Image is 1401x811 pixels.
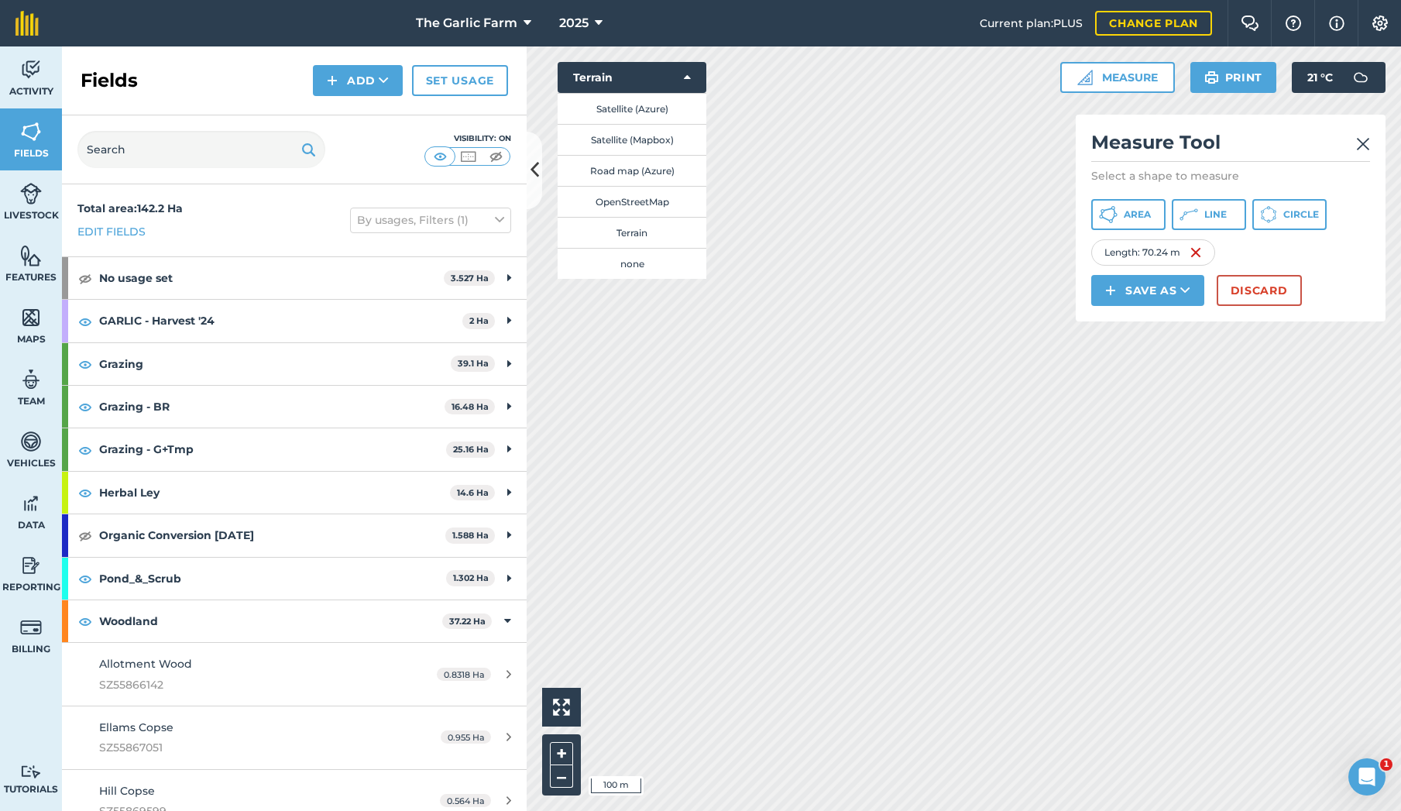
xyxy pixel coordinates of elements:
[558,248,706,279] button: none
[558,124,706,155] button: Satellite (Mapbox)
[78,612,92,631] img: svg+xml;base64,PHN2ZyB4bWxucz0iaHR0cDovL3d3dy53My5vcmcvMjAwMC9zdmciIHdpZHRoPSIxOCIgaGVpZ2h0PSIyNC...
[20,765,42,779] img: svg+xml;base64,PD94bWwgdmVyc2lvbj0iMS4wIiBlbmNvZGluZz0idXRmLTgiPz4KPCEtLSBHZW5lcmF0b3I6IEFkb2JlIE...
[62,643,527,706] a: Allotment WoodSZ558661420.8318 Ha
[1172,199,1246,230] button: Line
[99,257,444,299] strong: No usage set
[1091,239,1215,266] div: Length : 70.24 m
[458,358,489,369] strong: 39.1 Ha
[558,217,706,248] button: Terrain
[1307,62,1333,93] span: 21 ° C
[78,355,92,373] img: svg+xml;base64,PHN2ZyB4bWxucz0iaHR0cDovL3d3dy53My5vcmcvMjAwMC9zdmciIHdpZHRoPSIxOCIgaGVpZ2h0PSIyNC...
[558,186,706,217] button: OpenStreetMap
[99,676,390,693] span: SZ55866142
[313,65,403,96] button: Add
[486,149,506,164] img: svg+xml;base64,PHN2ZyB4bWxucz0iaHR0cDovL3d3dy53My5vcmcvMjAwMC9zdmciIHdpZHRoPSI1MCIgaGVpZ2h0PSI0MC...
[440,794,491,807] span: 0.564 Ha
[1204,68,1219,87] img: svg+xml;base64,PHN2ZyB4bWxucz0iaHR0cDovL3d3dy53My5vcmcvMjAwMC9zdmciIHdpZHRoPSIxOSIgaGVpZ2h0PSIyNC...
[99,657,192,671] span: Allotment Wood
[327,71,338,90] img: svg+xml;base64,PHN2ZyB4bWxucz0iaHR0cDovL3d3dy53My5vcmcvMjAwMC9zdmciIHdpZHRoPSIxNCIgaGVpZ2h0PSIyNC...
[78,526,92,545] img: svg+xml;base64,PHN2ZyB4bWxucz0iaHR0cDovL3d3dy53My5vcmcvMjAwMC9zdmciIHdpZHRoPSIxOCIgaGVpZ2h0PSIyNC...
[20,554,42,577] img: svg+xml;base64,PD94bWwgdmVyc2lvbj0iMS4wIiBlbmNvZGluZz0idXRmLTgiPz4KPCEtLSBHZW5lcmF0b3I6IEFkb2JlIE...
[559,14,589,33] span: 2025
[62,514,527,556] div: Organic Conversion [DATE]1.588 Ha
[1252,199,1327,230] button: Circle
[1217,275,1302,306] button: Discard
[20,120,42,143] img: svg+xml;base64,PHN2ZyB4bWxucz0iaHR0cDovL3d3dy53My5vcmcvMjAwMC9zdmciIHdpZHRoPSI1NiIgaGVpZ2h0PSI2MC...
[558,93,706,124] button: Satellite (Azure)
[99,472,450,514] strong: Herbal Ley
[458,149,478,164] img: svg+xml;base64,PHN2ZyB4bWxucz0iaHR0cDovL3d3dy53My5vcmcvMjAwMC9zdmciIHdpZHRoPSI1MCIgaGVpZ2h0PSI0MC...
[1292,62,1386,93] button: 21 °C
[1283,208,1319,221] span: Circle
[452,530,489,541] strong: 1.588 Ha
[1380,758,1392,771] span: 1
[350,208,511,232] button: By usages, Filters (1)
[20,430,42,453] img: svg+xml;base64,PD94bWwgdmVyc2lvbj0iMS4wIiBlbmNvZGluZz0idXRmLTgiPz4KPCEtLSBHZW5lcmF0b3I6IEFkb2JlIE...
[62,472,527,514] div: Herbal Ley14.6 Ha
[1190,62,1277,93] button: Print
[301,140,316,159] img: svg+xml;base64,PHN2ZyB4bWxucz0iaHR0cDovL3d3dy53My5vcmcvMjAwMC9zdmciIHdpZHRoPSIxOSIgaGVpZ2h0PSIyNC...
[1091,130,1370,162] h2: Measure Tool
[99,343,451,385] strong: Grazing
[78,441,92,459] img: svg+xml;base64,PHN2ZyB4bWxucz0iaHR0cDovL3d3dy53My5vcmcvMjAwMC9zdmciIHdpZHRoPSIxOCIgaGVpZ2h0PSIyNC...
[99,720,173,734] span: Ellams Copse
[1091,199,1166,230] button: Area
[99,514,445,556] strong: Organic Conversion [DATE]
[20,368,42,391] img: svg+xml;base64,PD94bWwgdmVyc2lvbj0iMS4wIiBlbmNvZGluZz0idXRmLTgiPz4KPCEtLSBHZW5lcmF0b3I6IEFkb2JlIE...
[78,569,92,588] img: svg+xml;base64,PHN2ZyB4bWxucz0iaHR0cDovL3d3dy53My5vcmcvMjAwMC9zdmciIHdpZHRoPSIxOCIgaGVpZ2h0PSIyNC...
[1091,168,1370,184] p: Select a shape to measure
[453,444,489,455] strong: 25.16 Ha
[1356,135,1370,153] img: svg+xml;base64,PHN2ZyB4bWxucz0iaHR0cDovL3d3dy53My5vcmcvMjAwMC9zdmciIHdpZHRoPSIyMiIgaGVpZ2h0PSIzMC...
[20,492,42,515] img: svg+xml;base64,PD94bWwgdmVyc2lvbj0iMS4wIiBlbmNvZGluZz0idXRmLTgiPz4KPCEtLSBHZW5lcmF0b3I6IEFkb2JlIE...
[1345,62,1376,93] img: svg+xml;base64,PD94bWwgdmVyc2lvbj0iMS4wIiBlbmNvZGluZz0idXRmLTgiPz4KPCEtLSBHZW5lcmF0b3I6IEFkb2JlIE...
[550,742,573,765] button: +
[62,386,527,428] div: Grazing - BR16.48 Ha
[1124,208,1151,221] span: Area
[81,68,138,93] h2: Fields
[62,706,527,769] a: Ellams CopseSZ558670510.955 Ha
[1204,208,1227,221] span: Line
[77,131,325,168] input: Search
[453,572,489,583] strong: 1.302 Ha
[980,15,1083,32] span: Current plan : PLUS
[558,155,706,186] button: Road map (Azure)
[412,65,508,96] a: Set usage
[62,600,527,642] div: Woodland37.22 Ha
[99,784,155,798] span: Hill Copse
[62,428,527,470] div: Grazing - G+Tmp25.16 Ha
[469,315,489,326] strong: 2 Ha
[1060,62,1175,93] button: Measure
[99,558,446,600] strong: Pond_&_Scrub
[1105,281,1116,300] img: svg+xml;base64,PHN2ZyB4bWxucz0iaHR0cDovL3d3dy53My5vcmcvMjAwMC9zdmciIHdpZHRoPSIxNCIgaGVpZ2h0PSIyNC...
[77,223,146,240] a: Edit fields
[15,11,39,36] img: fieldmargin Logo
[558,62,706,93] button: Terrain
[78,312,92,331] img: svg+xml;base64,PHN2ZyB4bWxucz0iaHR0cDovL3d3dy53My5vcmcvMjAwMC9zdmciIHdpZHRoPSIxOCIgaGVpZ2h0PSIyNC...
[1348,758,1386,796] iframe: Intercom live chat
[20,182,42,205] img: svg+xml;base64,PD94bWwgdmVyc2lvbj0iMS4wIiBlbmNvZGluZz0idXRmLTgiPz4KPCEtLSBHZW5lcmF0b3I6IEFkb2JlIE...
[457,487,489,498] strong: 14.6 Ha
[424,132,511,145] div: Visibility: On
[1190,243,1202,262] img: svg+xml;base64,PHN2ZyB4bWxucz0iaHR0cDovL3d3dy53My5vcmcvMjAwMC9zdmciIHdpZHRoPSIxNiIgaGVpZ2h0PSIyNC...
[431,149,450,164] img: svg+xml;base64,PHN2ZyB4bWxucz0iaHR0cDovL3d3dy53My5vcmcvMjAwMC9zdmciIHdpZHRoPSI1MCIgaGVpZ2h0PSI0MC...
[99,386,445,428] strong: Grazing - BR
[1241,15,1259,31] img: Two speech bubbles overlapping with the left bubble in the forefront
[62,257,527,299] div: No usage set3.527 Ha
[1095,11,1212,36] a: Change plan
[78,269,92,287] img: svg+xml;base64,PHN2ZyB4bWxucz0iaHR0cDovL3d3dy53My5vcmcvMjAwMC9zdmciIHdpZHRoPSIxOCIgaGVpZ2h0PSIyNC...
[62,300,527,342] div: GARLIC - Harvest '242 Ha
[99,428,446,470] strong: Grazing - G+Tmp
[1091,275,1204,306] button: Save as
[78,483,92,502] img: svg+xml;base64,PHN2ZyB4bWxucz0iaHR0cDovL3d3dy53My5vcmcvMjAwMC9zdmciIHdpZHRoPSIxOCIgaGVpZ2h0PSIyNC...
[437,668,491,681] span: 0.8318 Ha
[20,616,42,639] img: svg+xml;base64,PD94bWwgdmVyc2lvbj0iMS4wIiBlbmNvZGluZz0idXRmLTgiPz4KPCEtLSBHZW5lcmF0b3I6IEFkb2JlIE...
[20,58,42,81] img: svg+xml;base64,PD94bWwgdmVyc2lvbj0iMS4wIiBlbmNvZGluZz0idXRmLTgiPz4KPCEtLSBHZW5lcmF0b3I6IEFkb2JlIE...
[451,273,489,284] strong: 3.527 Ha
[1329,14,1344,33] img: svg+xml;base64,PHN2ZyB4bWxucz0iaHR0cDovL3d3dy53My5vcmcvMjAwMC9zdmciIHdpZHRoPSIxNyIgaGVpZ2h0PSIxNy...
[441,730,491,744] span: 0.955 Ha
[416,14,517,33] span: The Garlic Farm
[1371,15,1389,31] img: A cog icon
[78,397,92,416] img: svg+xml;base64,PHN2ZyB4bWxucz0iaHR0cDovL3d3dy53My5vcmcvMjAwMC9zdmciIHdpZHRoPSIxOCIgaGVpZ2h0PSIyNC...
[452,401,489,412] strong: 16.48 Ha
[62,558,527,600] div: Pond_&_Scrub1.302 Ha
